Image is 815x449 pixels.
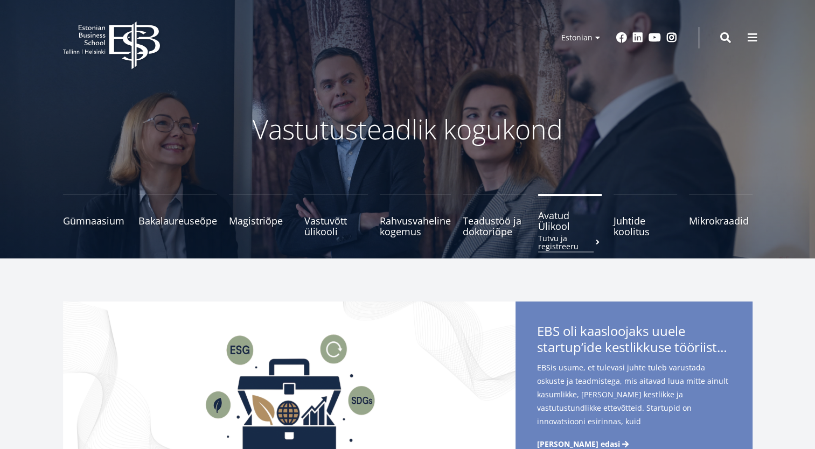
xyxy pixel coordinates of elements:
span: Magistriõpe [229,215,292,226]
a: Instagram [666,32,677,43]
span: EBSis usume, et tulevasi juhte tuleb varustada oskuste ja teadmistega, mis aitavad luua mitte ain... [537,361,731,445]
span: Vastuvõtt ülikooli [304,215,368,237]
span: Juhtide koolitus [614,215,677,237]
a: Avatud ÜlikoolTutvu ja registreeru [538,194,602,237]
span: Gümnaasium [63,215,127,226]
a: Bakalaureuseõpe [138,194,217,237]
a: Gümnaasium [63,194,127,237]
a: Mikrokraadid [689,194,753,237]
a: Teadustöö ja doktoriõpe [463,194,526,237]
a: Juhtide koolitus [614,194,677,237]
span: Rahvusvaheline kogemus [380,215,451,237]
span: Teadustöö ja doktoriõpe [463,215,526,237]
a: Facebook [616,32,627,43]
a: Rahvusvaheline kogemus [380,194,451,237]
p: Vastutusteadlik kogukond [122,113,693,145]
span: EBS oli kaasloojaks uuele [537,323,731,359]
a: Youtube [649,32,661,43]
a: Linkedin [632,32,643,43]
span: Avatud Ülikool [538,210,602,231]
span: Bakalaureuseõpe [138,215,217,226]
span: startup’ide kestlikkuse tööriistakastile [537,339,731,355]
small: Tutvu ja registreeru [538,234,602,250]
a: Magistriõpe [229,194,292,237]
span: Mikrokraadid [689,215,753,226]
a: Vastuvõtt ülikooli [304,194,368,237]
